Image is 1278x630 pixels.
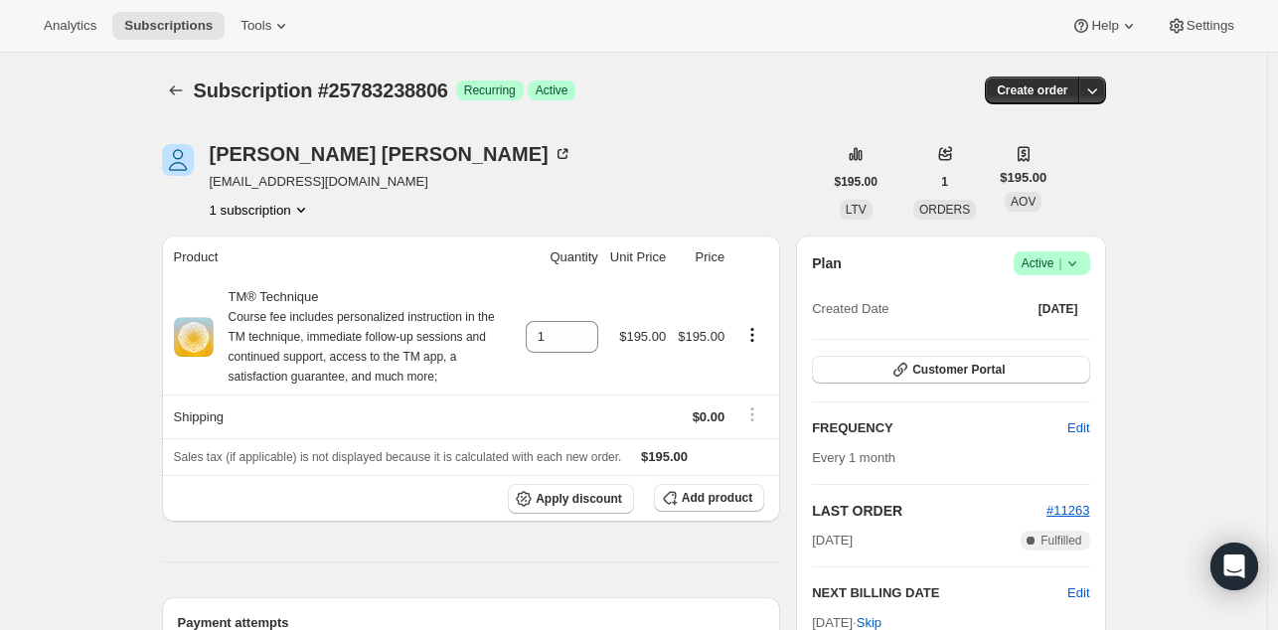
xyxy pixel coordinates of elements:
[1091,18,1118,34] span: Help
[1055,412,1101,444] button: Edit
[812,615,881,630] span: [DATE] ·
[1022,253,1082,273] span: Active
[693,409,725,424] span: $0.00
[1040,533,1081,549] span: Fulfilled
[1067,418,1089,438] span: Edit
[823,168,889,196] button: $195.00
[44,18,96,34] span: Analytics
[1011,195,1036,209] span: AOV
[997,82,1067,98] span: Create order
[32,12,108,40] button: Analytics
[210,144,572,164] div: [PERSON_NAME] [PERSON_NAME]
[812,531,853,551] span: [DATE]
[846,203,867,217] span: LTV
[229,12,303,40] button: Tools
[464,82,516,98] span: Recurring
[162,394,520,438] th: Shipping
[812,583,1067,603] h2: NEXT BILLING DATE
[812,356,1089,384] button: Customer Portal
[812,450,895,465] span: Every 1 month
[941,174,948,190] span: 1
[736,403,768,425] button: Shipping actions
[654,484,764,512] button: Add product
[536,491,622,507] span: Apply discount
[1046,501,1089,521] button: #11263
[162,144,194,176] span: Sai Harsh Bharatula
[835,174,878,190] span: $195.00
[210,200,311,220] button: Product actions
[929,168,960,196] button: 1
[536,82,568,98] span: Active
[912,362,1005,378] span: Customer Portal
[736,324,768,346] button: Product actions
[520,236,604,279] th: Quantity
[919,203,970,217] span: ORDERS
[812,501,1046,521] h2: LAST ORDER
[604,236,672,279] th: Unit Price
[1058,255,1061,271] span: |
[112,12,225,40] button: Subscriptions
[174,450,622,464] span: Sales tax (if applicable) is not displayed because it is calculated with each new order.
[240,18,271,34] span: Tools
[508,484,634,514] button: Apply discount
[1000,168,1046,188] span: $195.00
[678,329,724,344] span: $195.00
[1027,295,1090,323] button: [DATE]
[174,317,214,357] img: product img
[210,172,572,192] span: [EMAIL_ADDRESS][DOMAIN_NAME]
[214,287,514,387] div: TM® Technique
[194,79,448,101] span: Subscription #25783238806
[812,418,1067,438] h2: FREQUENCY
[1067,583,1089,603] button: Edit
[1210,543,1258,590] div: Open Intercom Messenger
[1187,18,1234,34] span: Settings
[985,77,1079,104] button: Create order
[124,18,213,34] span: Subscriptions
[1046,503,1089,518] a: #11263
[1155,12,1246,40] button: Settings
[812,299,888,319] span: Created Date
[672,236,730,279] th: Price
[1059,12,1150,40] button: Help
[162,77,190,104] button: Subscriptions
[641,449,688,464] span: $195.00
[229,310,495,384] small: Course fee includes personalized instruction in the TM technique, immediate follow-up sessions an...
[812,253,842,273] h2: Plan
[162,236,520,279] th: Product
[619,329,666,344] span: $195.00
[682,490,752,506] span: Add product
[1038,301,1078,317] span: [DATE]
